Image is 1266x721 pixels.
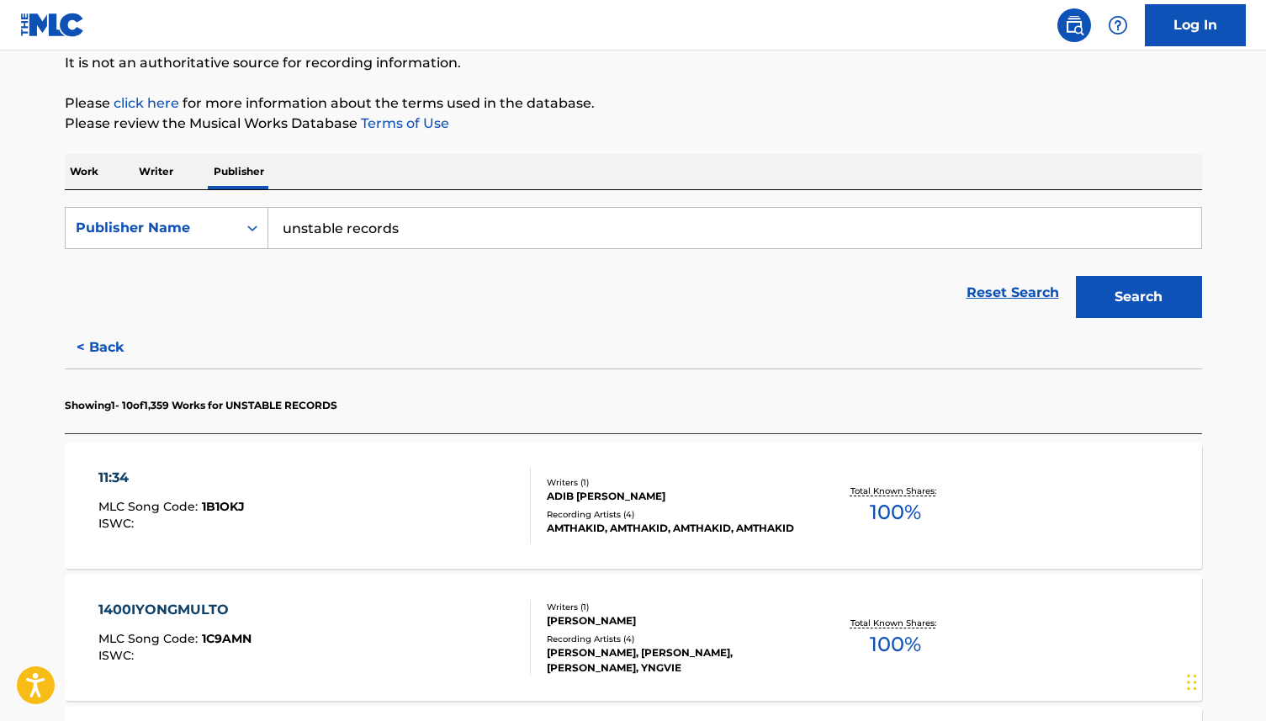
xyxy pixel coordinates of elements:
a: 1400IYONGMULTOMLC Song Code:1C9AMNISWC:Writers (1)[PERSON_NAME]Recording Artists (4)[PERSON_NAME]... [65,575,1202,701]
div: Publisher Name [76,218,227,238]
span: 100 % [870,497,921,527]
iframe: Chat Widget [1182,640,1266,721]
div: [PERSON_NAME], [PERSON_NAME], [PERSON_NAME], YNGVIE [547,645,801,676]
img: MLC Logo [20,13,85,37]
div: ADIB [PERSON_NAME] [547,489,801,504]
img: help [1108,15,1128,35]
a: Reset Search [958,274,1067,311]
span: 100 % [870,629,921,660]
div: AMTHAKID, AMTHAKID, AMTHAKID, AMTHAKID [547,521,801,536]
span: ISWC : [98,648,138,663]
p: Work [65,154,103,189]
p: It is not an authoritative source for recording information. [65,53,1202,73]
div: Recording Artists ( 4 ) [547,508,801,521]
p: Total Known Shares: [850,485,940,497]
form: Search Form [65,207,1202,326]
div: Writers ( 1 ) [547,601,801,613]
a: 11:34MLC Song Code:1B1OKJISWC:Writers (1)ADIB [PERSON_NAME]Recording Artists (4)AMTHAKID, AMTHAKI... [65,443,1202,569]
p: Please review the Musical Works Database [65,114,1202,134]
a: Log In [1145,4,1246,46]
img: search [1064,15,1084,35]
div: 11:34 [98,468,245,488]
p: Writer [134,154,178,189]
a: Terms of Use [358,115,449,131]
span: MLC Song Code : [98,631,202,646]
p: Showing 1 - 10 of 1,359 Works for UNSTABLE RECORDS [65,398,337,413]
p: Total Known Shares: [850,617,940,629]
p: Please for more information about the terms used in the database. [65,93,1202,114]
p: Publisher [209,154,269,189]
span: 1C9AMN [202,631,252,646]
div: Writers ( 1 ) [547,476,801,489]
div: Drag [1187,657,1197,708]
a: Public Search [1057,8,1091,42]
div: Recording Artists ( 4 ) [547,633,801,645]
span: 1B1OKJ [202,499,245,514]
button: Search [1076,276,1202,318]
span: MLC Song Code : [98,499,202,514]
div: [PERSON_NAME] [547,613,801,628]
span: ISWC : [98,516,138,531]
div: Help [1101,8,1135,42]
a: click here [114,95,179,111]
button: < Back [65,326,166,368]
div: 1400IYONGMULTO [98,600,252,620]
